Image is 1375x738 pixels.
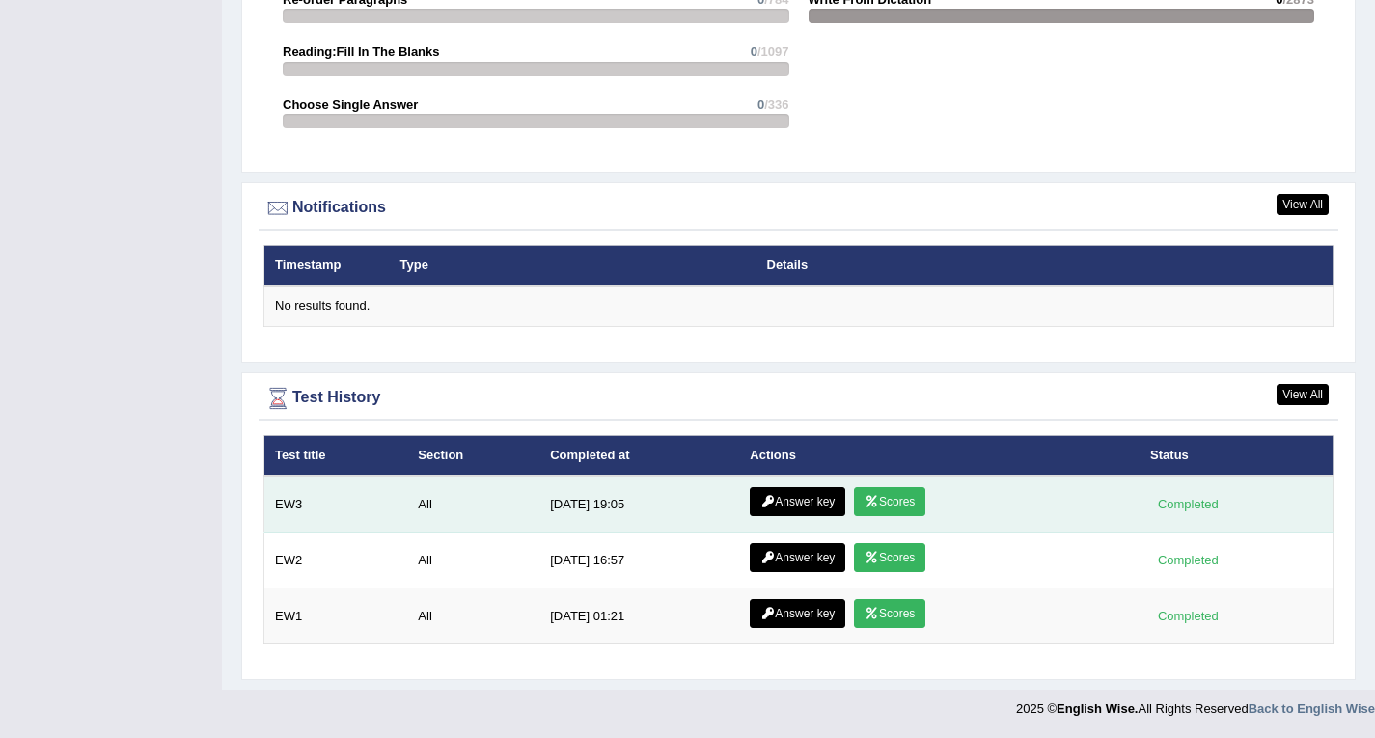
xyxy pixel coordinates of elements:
th: Type [390,245,756,286]
strong: Reading:Fill In The Blanks [283,44,440,59]
span: /336 [764,97,788,112]
td: [DATE] 16:57 [539,533,739,588]
div: Completed [1150,606,1225,626]
td: EW2 [264,533,408,588]
span: 0 [751,44,757,59]
a: Answer key [750,599,845,628]
th: Timestamp [264,245,390,286]
a: Scores [854,543,925,572]
a: View All [1277,384,1329,405]
td: All [407,533,539,588]
strong: English Wise. [1057,701,1138,716]
th: Test title [264,435,408,476]
a: Scores [854,487,925,516]
td: [DATE] 19:05 [539,476,739,533]
td: EW3 [264,476,408,533]
td: All [407,476,539,533]
div: Test History [263,384,1334,413]
td: EW1 [264,588,408,644]
a: Scores [854,599,925,628]
div: Completed [1150,550,1225,570]
strong: Choose Single Answer [283,97,418,112]
th: Actions [739,435,1140,476]
th: Status [1140,435,1333,476]
span: /1097 [757,44,789,59]
a: Answer key [750,487,845,516]
div: No results found. [275,297,1322,315]
div: Completed [1150,494,1225,514]
td: [DATE] 01:21 [539,588,739,644]
a: Answer key [750,543,845,572]
a: Back to English Wise [1249,701,1375,716]
th: Completed at [539,435,739,476]
span: 0 [757,97,764,112]
th: Section [407,435,539,476]
th: Details [756,245,1218,286]
a: View All [1277,194,1329,215]
div: 2025 © All Rights Reserved [1016,690,1375,718]
div: Notifications [263,194,1334,223]
td: All [407,588,539,644]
